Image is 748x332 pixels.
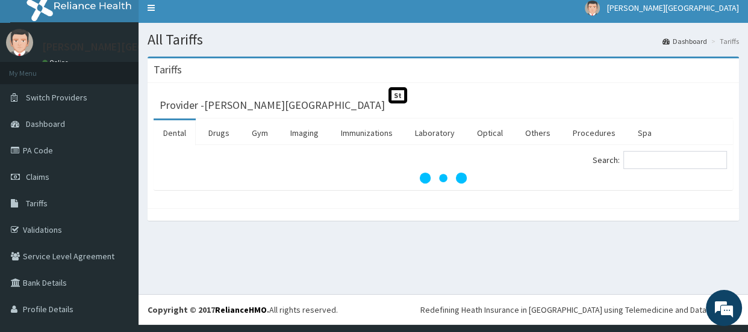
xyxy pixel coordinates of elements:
[148,304,269,315] strong: Copyright © 2017 .
[388,87,407,103] span: St
[281,120,328,146] a: Imaging
[405,120,464,146] a: Laboratory
[516,120,560,146] a: Others
[42,58,71,67] a: Online
[623,151,727,169] input: Search:
[6,29,33,56] img: User Image
[563,120,625,146] a: Procedures
[628,120,661,146] a: Spa
[419,154,467,202] svg: audio-loading
[154,64,182,75] h3: Tariffs
[26,198,48,209] span: Tariffs
[585,1,600,16] img: User Image
[331,120,402,146] a: Immunizations
[607,2,739,13] span: [PERSON_NAME][GEOGRAPHIC_DATA]
[467,120,513,146] a: Optical
[215,304,267,315] a: RelianceHMO
[26,118,65,129] span: Dashboard
[139,294,748,325] footer: All rights reserved.
[420,304,739,316] div: Redefining Heath Insurance in [GEOGRAPHIC_DATA] using Telemedicine and Data Science!
[160,100,385,111] h3: Provider - [PERSON_NAME][GEOGRAPHIC_DATA]
[593,151,727,169] label: Search:
[26,171,49,182] span: Claims
[662,36,707,46] a: Dashboard
[26,92,87,103] span: Switch Providers
[199,120,239,146] a: Drugs
[42,41,220,52] p: [PERSON_NAME][GEOGRAPHIC_DATA]
[148,32,739,48] h1: All Tariffs
[242,120,278,146] a: Gym
[708,36,739,46] li: Tariffs
[154,120,196,146] a: Dental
